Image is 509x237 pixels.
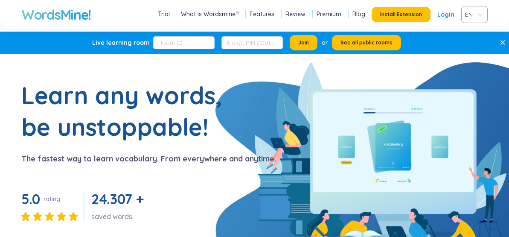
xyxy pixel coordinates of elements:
[153,36,215,49] input: Room ID
[158,10,170,18] a: Trial
[290,35,317,50] button: Join
[181,10,239,18] a: What is Wordsmine?
[340,39,393,46] span: See all public rooms
[21,153,276,165] p: The fastest way to learn vocabulary. From everywhere and anytime.
[352,10,365,18] a: Blog
[372,7,430,22] button: Install Extension
[44,195,60,203] div: rating
[322,38,328,47] div: or
[91,190,143,208] span: 24.307 +
[21,190,40,208] span: 5.0
[250,10,274,18] a: Features
[465,8,480,21] span: VIE
[221,36,283,49] input: 6-digit PIN (Optional)
[298,39,309,46] span: Join
[285,10,305,18] a: Review
[317,10,341,18] a: Premium
[91,212,147,221] div: saved words
[92,38,150,47] div: Live learning room
[21,6,91,23] a: WordsMine!
[380,11,422,18] span: Install Extension
[332,35,401,50] button: See all public rooms
[21,79,235,143] h1: Learn any words, be unstoppable!
[437,7,454,22] a: Login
